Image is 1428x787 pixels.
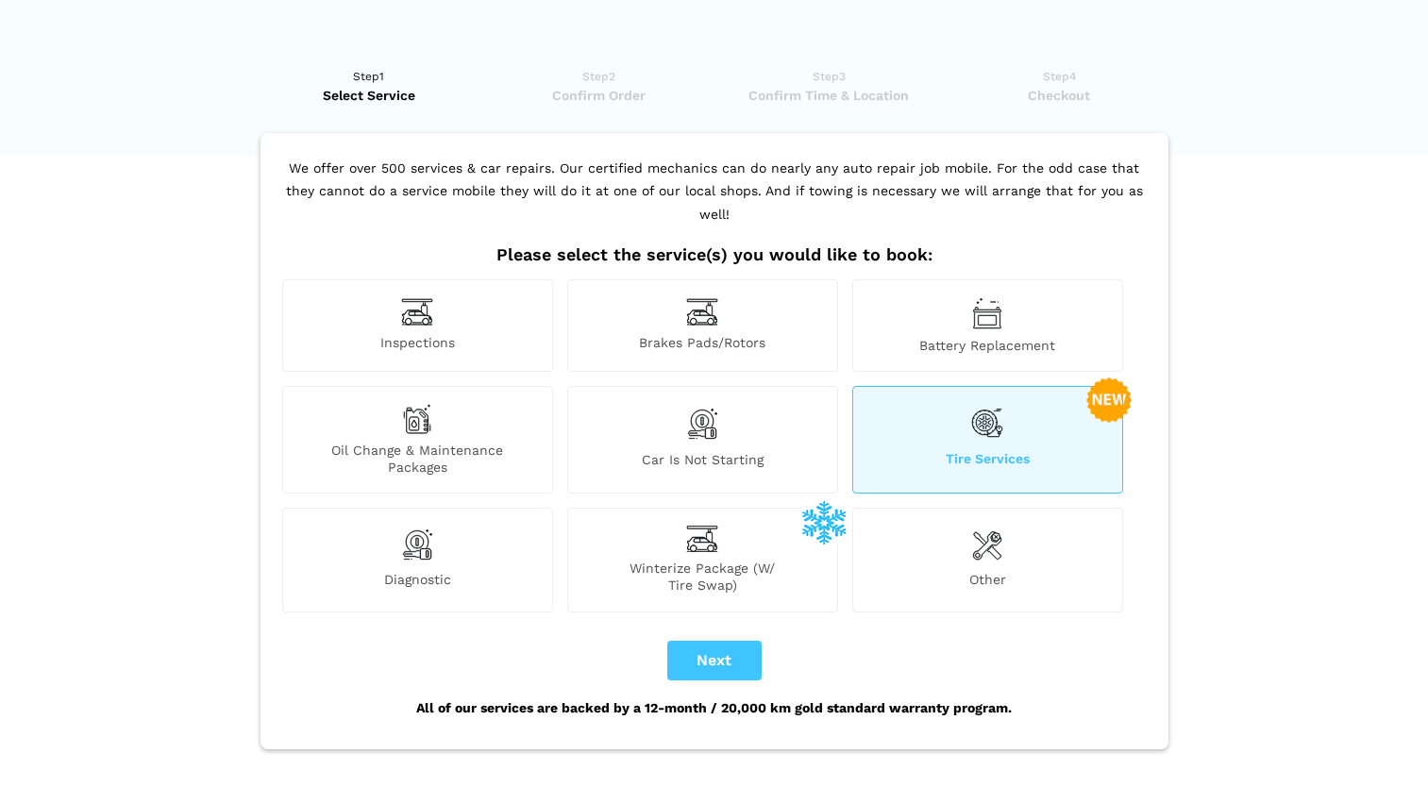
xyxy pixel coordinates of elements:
[801,499,847,544] img: winterize-icon_1.png
[568,451,837,476] span: Car is not starting
[853,337,1122,354] span: Battery Replacement
[277,244,1151,265] h2: Please select the service(s) you would like to book:
[260,67,479,105] a: Step1
[490,67,708,105] a: Step2
[283,442,552,476] span: Oil Change & Maintenance Packages
[277,157,1151,245] p: We offer over 500 services & car repairs. Our certified mechanics can do nearly any auto repair j...
[277,680,1151,735] div: All of our services are backed by a 12-month / 20,000 km gold standard warranty program.
[490,86,708,105] span: Confirm Order
[720,67,938,105] a: Step3
[720,86,938,105] span: Confirm Time & Location
[1086,377,1132,423] img: new-badge-2-48.png
[853,450,1122,476] span: Tire Services
[853,571,1122,594] span: Other
[283,334,552,354] span: Inspections
[568,560,837,594] span: Winterize Package (W/ Tire Swap)
[950,67,1168,105] a: Step4
[260,86,479,105] span: Select Service
[283,571,552,594] span: Diagnostic
[667,641,762,680] button: Next
[568,334,837,354] span: Brakes Pads/Rotors
[950,86,1168,105] span: Checkout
